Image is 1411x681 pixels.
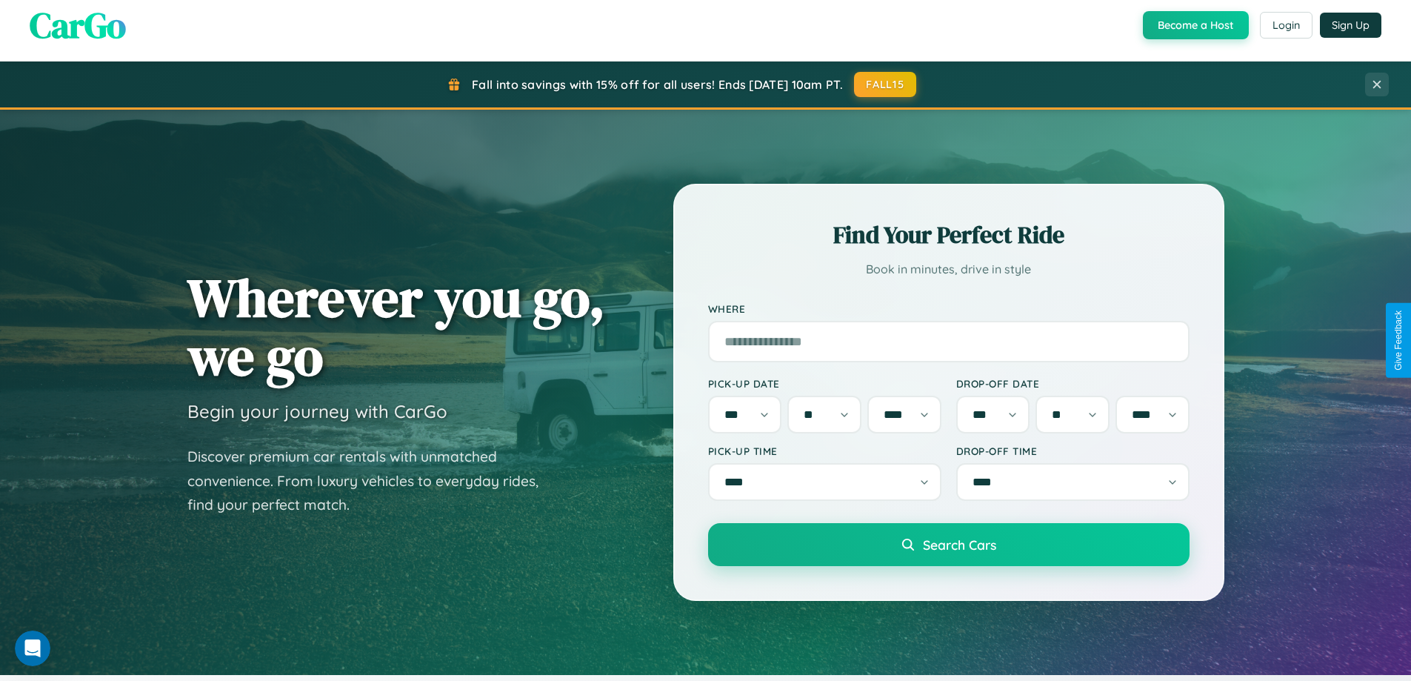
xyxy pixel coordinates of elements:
button: Login [1260,12,1312,39]
p: Discover premium car rentals with unmatched convenience. From luxury vehicles to everyday rides, ... [187,445,558,517]
div: Give Feedback [1393,310,1404,371]
p: Book in minutes, drive in style [708,259,1190,280]
span: CarGo [30,1,126,50]
h1: Wherever you go, we go [187,268,605,385]
button: Search Cars [708,523,1190,566]
label: Pick-up Time [708,445,941,457]
button: Sign Up [1320,13,1381,38]
span: Fall into savings with 15% off for all users! Ends [DATE] 10am PT. [472,77,843,92]
iframe: Intercom live chat [15,631,50,666]
h3: Begin your journey with CarGo [187,400,447,422]
label: Pick-up Date [708,377,941,390]
button: FALL15 [854,72,916,97]
label: Drop-off Time [956,445,1190,457]
label: Where [708,302,1190,315]
h2: Find Your Perfect Ride [708,219,1190,251]
button: Become a Host [1143,11,1249,39]
span: Search Cars [923,537,996,553]
label: Drop-off Date [956,377,1190,390]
